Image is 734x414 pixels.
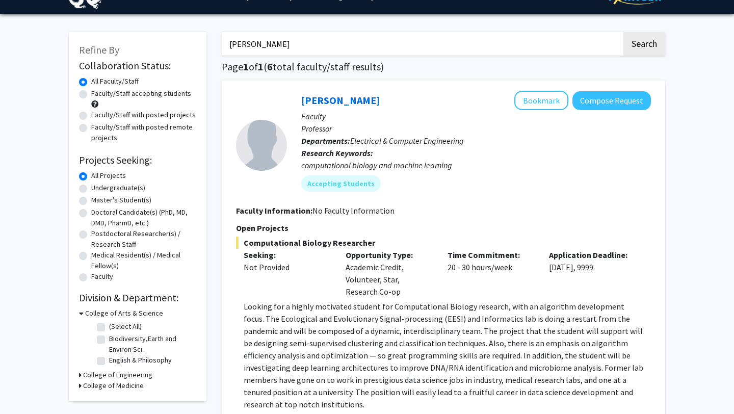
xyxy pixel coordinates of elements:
[79,154,196,166] h2: Projects Seeking:
[222,32,622,56] input: Search Keywords
[244,261,330,273] div: Not Provided
[243,60,249,73] span: 1
[623,32,665,56] button: Search
[301,122,651,135] p: Professor
[85,308,163,319] h3: College of Arts & Science
[91,110,196,120] label: Faculty/Staff with posted projects
[301,136,350,146] b: Departments:
[572,91,651,110] button: Compose Request to Gail Rosen
[244,249,330,261] p: Seeking:
[109,321,142,332] label: (Select All)
[91,195,151,205] label: Master's Student(s)
[91,170,126,181] label: All Projects
[79,60,196,72] h2: Collaboration Status:
[91,183,145,193] label: Undergraduate(s)
[83,380,144,391] h3: College of Medicine
[79,292,196,304] h2: Division & Department:
[346,249,432,261] p: Opportunity Type:
[236,222,651,234] p: Open Projects
[338,249,440,298] div: Academic Credit, Volunteer, Star, Research Co-op
[8,368,43,406] iframe: Chat
[350,136,464,146] span: Electrical & Computer Engineering
[448,249,534,261] p: Time Commitment:
[91,228,196,250] label: Postdoctoral Researcher(s) / Research Staff
[91,88,191,99] label: Faculty/Staff accepting students
[301,175,381,192] mat-chip: Accepting Students
[91,122,196,143] label: Faculty/Staff with posted remote projects
[514,91,568,110] button: Add Gail Rosen to Bookmarks
[267,60,273,73] span: 6
[236,205,312,216] b: Faculty Information:
[109,333,194,355] label: Biodiversity,Earth and Environ Sci.
[91,76,139,87] label: All Faculty/Staff
[301,159,651,171] div: computational biology and machine learning
[91,271,113,282] label: Faculty
[301,94,380,107] a: [PERSON_NAME]
[258,60,264,73] span: 1
[91,207,196,228] label: Doctoral Candidate(s) (PhD, MD, DMD, PharmD, etc.)
[83,370,152,380] h3: College of Engineering
[440,249,542,298] div: 20 - 30 hours/week
[236,237,651,249] span: Computational Biology Researcher
[91,250,196,271] label: Medical Resident(s) / Medical Fellow(s)
[312,205,395,216] span: No Faculty Information
[109,355,172,366] label: English & Philosophy
[549,249,636,261] p: Application Deadline:
[244,300,651,410] p: Looking for a highly motivated student for Computational Biology research, with an algorithm deve...
[301,110,651,122] p: Faculty
[301,148,373,158] b: Research Keywords:
[79,43,119,56] span: Refine By
[222,61,665,73] h1: Page of ( total faculty/staff results)
[541,249,643,298] div: [DATE], 9999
